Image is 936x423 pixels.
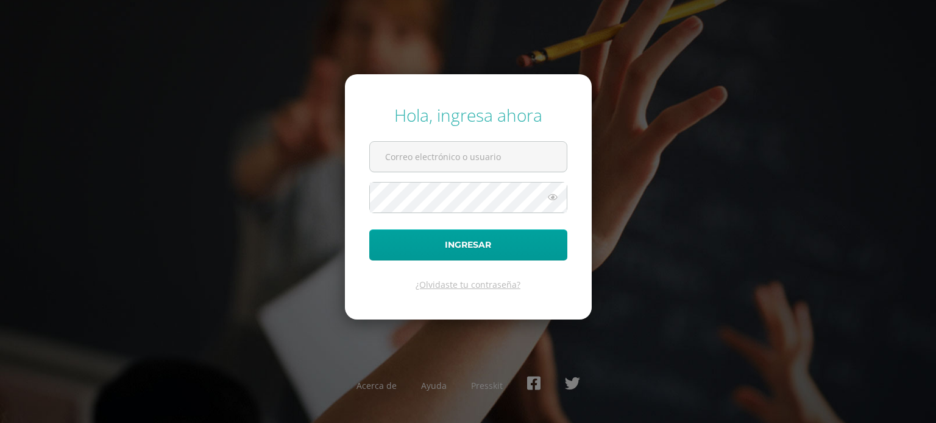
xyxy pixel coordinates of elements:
a: ¿Olvidaste tu contraseña? [416,279,520,290]
div: Hola, ingresa ahora [369,103,567,127]
button: Ingresar [369,229,567,260]
a: Ayuda [421,380,447,391]
a: Acerca de [356,380,397,391]
a: Presskit [471,380,503,391]
input: Correo electrónico o usuario [370,142,567,172]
